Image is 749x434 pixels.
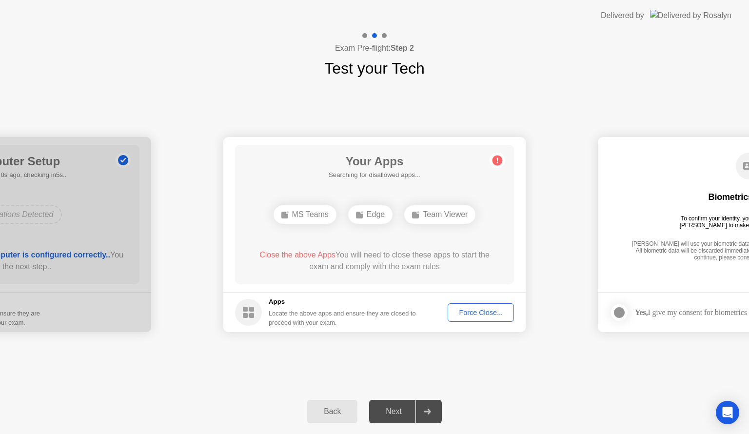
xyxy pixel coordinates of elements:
[716,401,739,424] div: Open Intercom Messenger
[329,170,420,180] h5: Searching for disallowed apps...
[451,309,511,316] div: Force Close...
[372,407,415,416] div: Next
[335,42,414,54] h4: Exam Pre-flight:
[259,251,335,259] span: Close the above Apps
[324,57,425,80] h1: Test your Tech
[329,153,420,170] h1: Your Apps
[348,205,393,224] div: Edge
[269,309,416,327] div: Locate the above apps and ensure they are closed to proceed with your exam.
[650,10,731,21] img: Delivered by Rosalyn
[307,400,357,423] button: Back
[310,407,355,416] div: Back
[404,205,475,224] div: Team Viewer
[369,400,442,423] button: Next
[601,10,644,21] div: Delivered by
[635,308,648,316] strong: Yes,
[274,205,336,224] div: MS Teams
[448,303,514,322] button: Force Close...
[269,297,416,307] h5: Apps
[391,44,414,52] b: Step 2
[249,249,500,273] div: You will need to close these apps to start the exam and comply with the exam rules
